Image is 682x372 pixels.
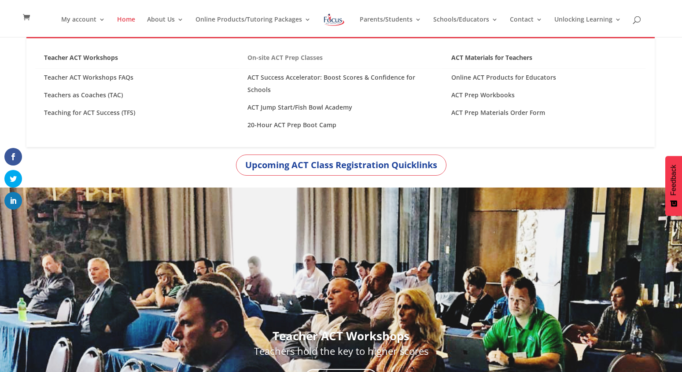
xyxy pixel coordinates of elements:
[35,86,239,104] a: Teachers as Coaches (TAC)
[433,16,498,37] a: Schools/Educators
[360,16,421,37] a: Parents/Students
[236,155,446,176] a: Upcoming ACT Class Registration Quicklinks
[554,16,621,37] a: Unlocking Learning
[239,116,442,134] a: 20-Hour ACT Prep Boot Camp
[239,52,442,69] a: On-site ACT Prep Classes
[510,16,542,37] a: Contact
[89,346,593,360] h3: Teachers hold the key to higher scores
[35,69,239,86] a: Teacher ACT Workshops FAQs
[323,12,346,28] img: Focus on Learning
[665,156,682,216] button: Feedback - Show survey
[61,16,105,37] a: My account
[670,165,678,195] span: Feedback
[195,16,311,37] a: Online Products/Tutoring Packages
[35,104,239,122] a: Teaching for ACT Success (TFS)
[239,99,442,116] a: ACT Jump Start/Fish Bowl Academy
[147,16,184,37] a: About Us
[117,16,135,37] a: Home
[442,52,646,69] a: ACT Materials for Teachers
[239,69,442,99] a: ACT Success Accelerator: Boost Scores & Confidence for Schools
[442,69,646,86] a: Online ACT Products for Educators
[273,328,409,344] strong: Teacher ACT Workshops
[442,86,646,104] a: ACT Prep Workbooks
[442,104,646,122] a: ACT Prep Materials Order Form
[35,52,239,69] a: Teacher ACT Workshops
